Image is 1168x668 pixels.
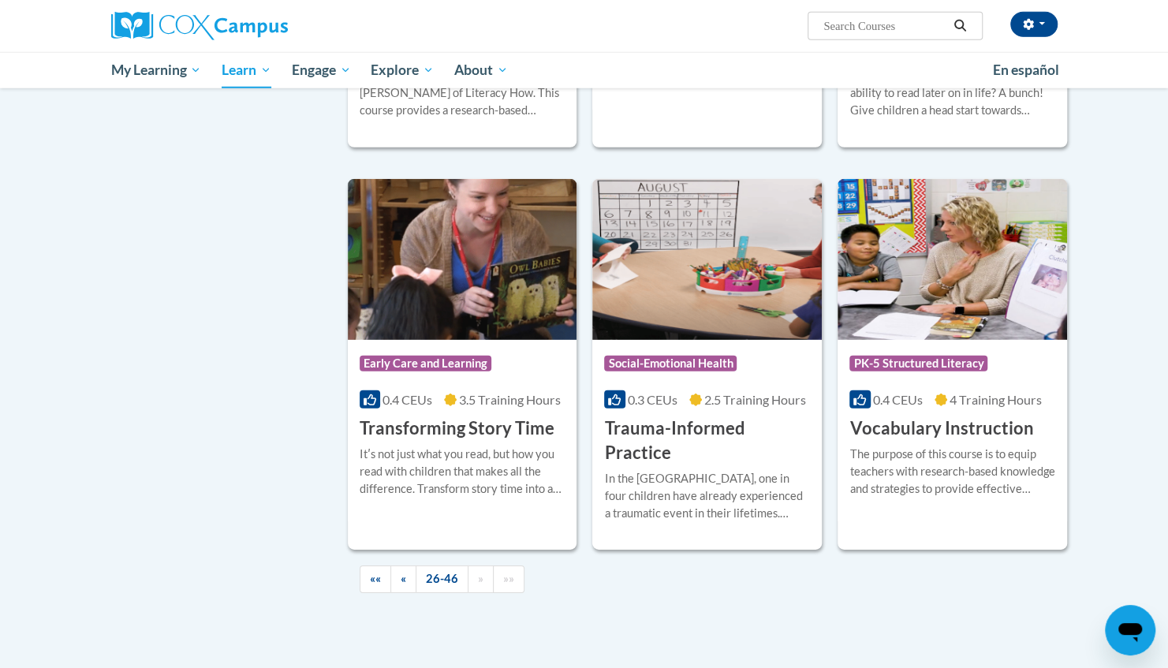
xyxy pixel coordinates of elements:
a: Begining [360,565,391,593]
span: PK-5 Structured Literacy [849,356,987,371]
span: Early Care and Learning [360,356,491,371]
div: Developed with expert contributor Dr. [PERSON_NAME] of Literacy How. This course provides a resea... [360,67,565,119]
span: 0.4 CEUs [382,392,432,407]
span: 2.5 Training Hours [704,392,806,407]
a: Course LogoEarly Care and Learning0.4 CEUs3.5 Training Hours Transforming Story TimeItʹs not just... [348,179,577,550]
a: En español [983,54,1069,87]
img: Course Logo [348,179,577,340]
button: Search [948,17,972,35]
span: « [401,572,406,585]
iframe: Button to launch messaging window [1105,605,1155,655]
a: Cox Campus [111,12,411,40]
button: Account Settings [1010,12,1058,37]
img: Course Logo [838,179,1067,340]
a: Engage [282,52,361,88]
a: Next [468,565,494,593]
span: 0.4 CEUs [873,392,923,407]
span: Engage [292,61,351,80]
a: Course LogoPK-5 Structured Literacy0.4 CEUs4 Training Hours Vocabulary InstructionThe purpose of ... [838,179,1067,550]
div: Itʹs not just what you read, but how you read with children that makes all the difference. Transf... [360,446,565,498]
span: En español [993,62,1059,78]
span: «« [370,572,381,585]
span: » [478,572,483,585]
span: About [454,61,508,80]
span: »» [503,572,514,585]
div: In the [GEOGRAPHIC_DATA], one in four children have already experienced a traumatic event in thei... [604,470,810,522]
div: How does oral language impact a childʹs ability to read later on in life? A bunch! Give children ... [849,67,1055,119]
span: 3.5 Training Hours [459,392,561,407]
a: My Learning [101,52,212,88]
a: End [493,565,524,593]
span: Social-Emotional Health [604,356,737,371]
img: Course Logo [592,179,822,340]
h3: Vocabulary Instruction [849,416,1033,441]
h3: Trauma-Informed Practice [604,416,810,465]
img: Cox Campus [111,12,288,40]
a: Explore [360,52,444,88]
span: 0.3 CEUs [628,392,677,407]
span: Explore [371,61,434,80]
a: Course LogoSocial-Emotional Health0.3 CEUs2.5 Training Hours Trauma-Informed PracticeIn the [GEOG... [592,179,822,550]
div: The purpose of this course is to equip teachers with research-based knowledge and strategies to p... [849,446,1055,498]
h3: Transforming Story Time [360,416,554,441]
span: My Learning [110,61,201,80]
a: Learn [211,52,282,88]
a: 26-46 [416,565,468,593]
div: Main menu [88,52,1081,88]
span: Learn [222,61,271,80]
input: Search Courses [822,17,948,35]
a: About [444,52,518,88]
a: Previous [390,565,416,593]
span: 4 Training Hours [950,392,1042,407]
